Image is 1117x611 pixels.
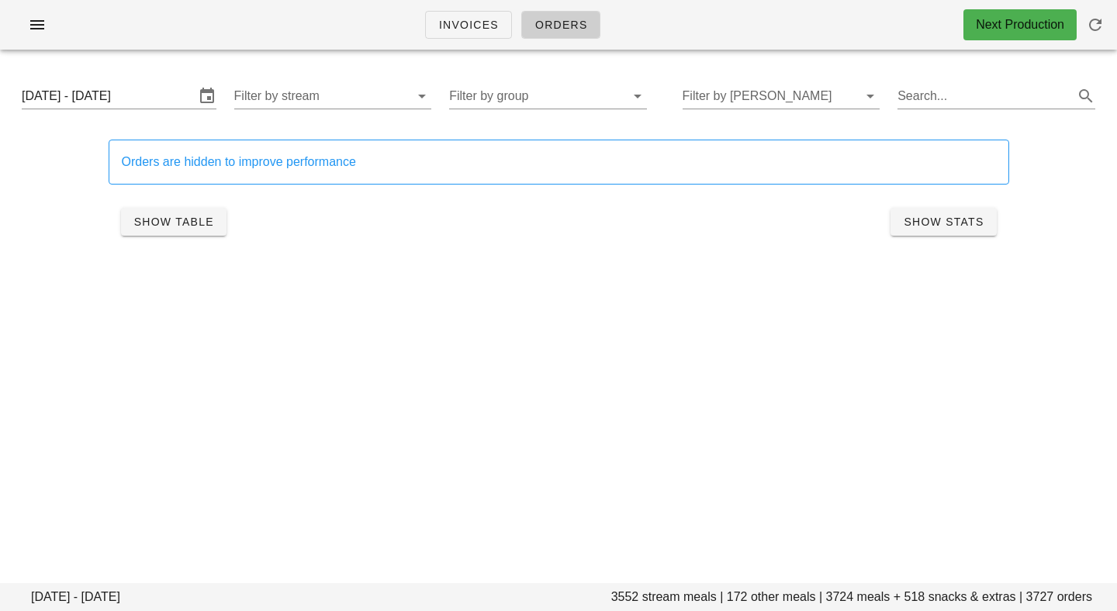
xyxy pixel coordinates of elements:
span: Show Table [133,216,214,228]
a: Invoices [425,11,512,39]
button: Show Stats [890,208,996,236]
span: Show Stats [903,216,984,228]
span: Invoices [438,19,499,31]
button: Show Table [121,208,227,236]
div: Filter by stream [234,84,432,109]
div: Orders are hidden to improve performance [122,153,996,171]
div: Next Production [976,16,1064,34]
span: Orders [534,19,588,31]
a: Orders [521,11,601,39]
div: Filter by group [449,84,647,109]
div: Filter by [PERSON_NAME] [683,84,880,109]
